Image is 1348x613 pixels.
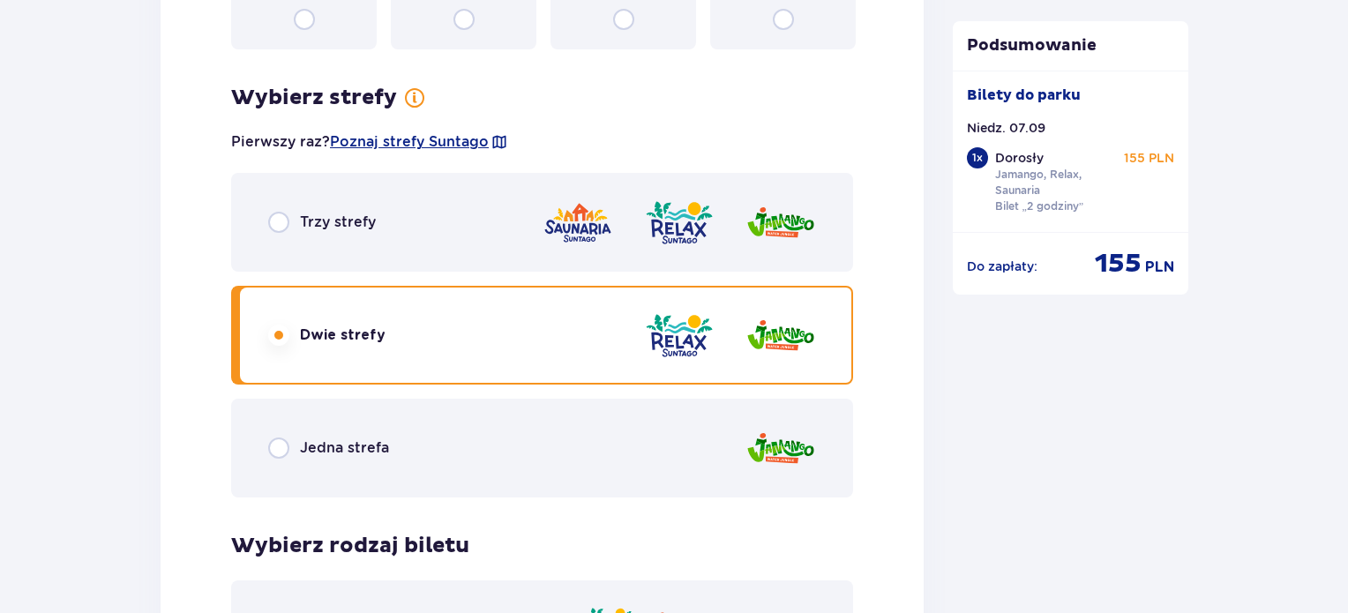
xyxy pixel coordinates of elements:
[953,35,1189,56] p: Podsumowanie
[995,149,1044,167] p: Dorosły
[231,533,469,559] p: Wybierz rodzaj biletu
[967,86,1081,105] p: Bilety do parku
[300,213,376,232] p: Trzy strefy
[231,132,508,152] p: Pierwszy raz?
[644,198,715,248] img: zone logo
[1124,149,1174,167] p: 155 PLN
[300,325,386,345] p: Dwie strefy
[967,119,1045,137] p: Niedz. 07.09
[967,147,988,168] div: 1 x
[644,310,715,361] img: zone logo
[745,310,816,361] img: zone logo
[300,438,389,458] p: Jedna strefa
[745,423,816,474] img: zone logo
[330,132,489,152] a: Poznaj strefy Suntago
[995,198,1084,214] p: Bilet „2 godziny”
[231,85,397,111] p: Wybierz strefy
[543,198,613,248] img: zone logo
[995,167,1117,198] p: Jamango, Relax, Saunaria
[745,198,816,248] img: zone logo
[967,258,1037,275] p: Do zapłaty :
[1095,247,1142,280] p: 155
[1145,258,1174,277] p: PLN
